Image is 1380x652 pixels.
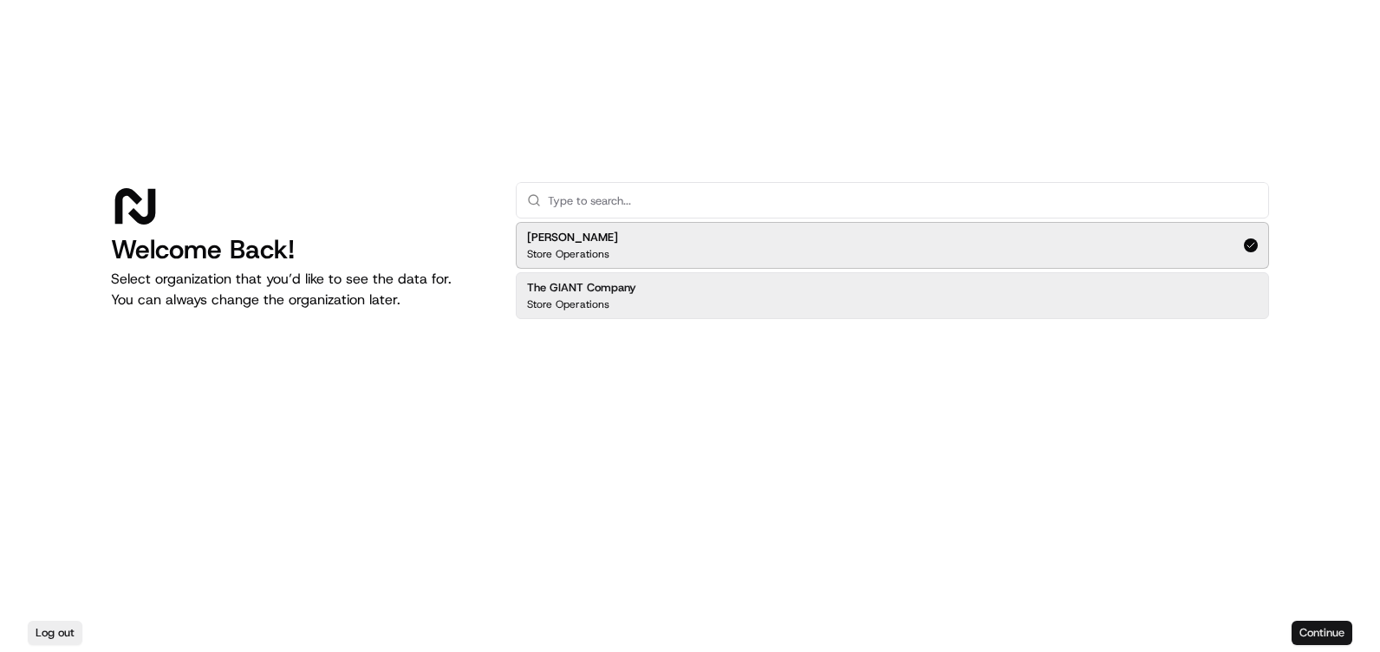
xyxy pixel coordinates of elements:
p: Select organization that you’d like to see the data for. You can always change the organization l... [111,269,488,310]
input: Type to search... [548,183,1258,218]
h2: [PERSON_NAME] [527,230,618,245]
button: Log out [28,621,82,645]
button: Continue [1292,621,1352,645]
h1: Welcome Back! [111,234,488,265]
p: Store Operations [527,297,609,311]
h2: The GIANT Company [527,280,636,296]
div: Suggestions [516,218,1269,323]
p: Store Operations [527,247,609,261]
